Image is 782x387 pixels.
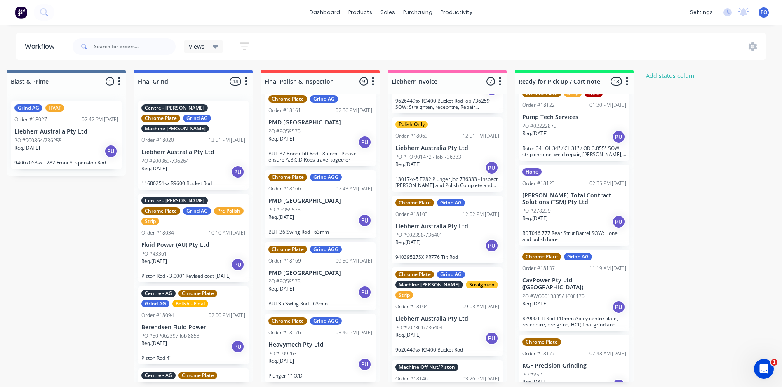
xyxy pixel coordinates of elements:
div: Order #18146 [395,375,428,382]
div: Chrome Plate [522,338,561,346]
div: 09:03 AM [DATE] [463,303,499,310]
div: Polish Only [395,121,428,128]
div: 03:46 PM [DATE] [336,329,372,336]
div: PU [612,300,625,314]
div: Grind AG [437,271,465,278]
p: Liebherr Australia Pty Ltd [395,315,499,322]
p: KGF Precision Grinding [522,362,626,369]
p: Req. [DATE] [395,239,421,246]
p: Req. [DATE] [395,161,421,168]
div: Grind AG [183,207,211,215]
div: Grind AGHVAFOrder #1802702:42 PM [DATE]Liebherr Australia Pty LtdPO #900864/736255Req.[DATE]PU940... [11,101,122,169]
div: products [344,6,376,19]
p: PO #50P062397 Job 8853 [141,332,200,340]
div: Grind AG [437,199,465,206]
p: Liebherr Australia Pty Ltd [395,145,499,152]
div: Grind AGG [310,174,342,181]
img: Factory [15,6,27,19]
div: PU [612,130,625,143]
div: Centre - AG [141,372,176,379]
div: PU [231,258,244,271]
div: Chrome PlateStripWeldOrder #1812201:30 PM [DATE]Pump Tech ServicesPO #02222875Req.[DATE]PURotor 3... [519,87,629,161]
p: 94067053sx T282 Front Suspension Rod [14,159,118,166]
div: 01:30 PM [DATE] [589,101,626,109]
p: Liebherr Australia Pty Ltd [14,128,118,135]
div: PU [358,358,371,371]
div: Chrome PlateGrind AGGOrder #1816607:43 AM [DATE]PMD [GEOGRAPHIC_DATA]PO #PO59575Req.[DATE]PUBUT 3... [265,170,376,238]
p: PO #02222875 [522,122,557,130]
p: 9626449sx R9400 Bucket Rod [395,347,499,353]
div: Chrome PlateGrind AGOrder #1816102:36 PM [DATE]PMD [GEOGRAPHIC_DATA]PO #PO59570Req.[DATE]PUBUT 32... [265,92,376,166]
p: 94039527SX PR776 Tilt Rod [395,254,499,260]
div: PU [231,165,244,178]
div: Strip [141,218,159,225]
p: CavPower Pty Ltd ([GEOGRAPHIC_DATA]) [522,277,626,291]
p: BUT 36 Swing Rod - 63mm [268,229,372,235]
p: 9626449sx R9400 Bucket Rod Job 736259 - SOW: Straighten, recebntre, Repair Taper/Seal, Pregrind, ... [395,98,499,110]
p: PO #109263 [268,350,297,357]
p: PO #WO0013835/HC08170 [522,293,585,300]
p: Req. [DATE] [522,378,548,386]
p: Req. [DATE] [268,285,294,293]
div: 12:51 PM [DATE] [463,132,499,140]
div: PU [358,286,371,299]
div: Chrome PlateGrind AGGOrder #1817603:46 PM [DATE]Heavymech Pty LtdPO #109263Req.[DATE]PUPlunger 1"... [265,314,376,382]
div: Chrome PlateGrind AGMachine [PERSON_NAME]StraightenStripOrder #1810409:03 AM [DATE]Liebherr Austr... [392,267,503,356]
div: Chrome Plate [141,207,180,215]
p: R2900 Lift Rod 110mm Apply centre plate, recebntre, pre grind, HCP, final grind and polish [522,315,626,328]
div: Centre - AGChrome PlateGrind AGPolish - FinalOrder #1809402:00 PM [DATE]Berendsen Fluid PowerPO #... [138,286,249,365]
div: Order #18169 [268,257,301,265]
div: PU [485,239,498,252]
p: PMD [GEOGRAPHIC_DATA] [268,197,372,204]
div: Order #18104 [395,303,428,310]
div: PU [358,214,371,227]
span: Views [189,42,204,51]
div: purchasing [399,6,437,19]
p: PO #278239 [522,207,551,215]
div: Machine Off Nut/Piston [395,364,458,371]
div: Centre - [PERSON_NAME] [141,197,208,204]
p: Berendsen Fluid Power [141,324,245,331]
div: HoneOrder #1812302:35 PM [DATE][PERSON_NAME] Total Contract Solutions (TSM) Pty LtdPO #278239Req.... [519,165,629,246]
div: Hone [522,168,542,176]
div: Grind AGG [310,246,342,253]
div: Chrome Plate [522,253,561,260]
div: Order #18103 [395,211,428,218]
div: Chrome Plate [268,95,307,103]
p: Pump Tech Services [522,114,626,121]
div: Order #18137 [522,265,555,272]
p: PO #900863/736264 [141,157,189,165]
button: Add status column [642,70,702,81]
div: Chrome PlateGrind AGGOrder #1816909:50 AM [DATE]PMD [GEOGRAPHIC_DATA]PO #PO59578Req.[DATE]PUBUT35... [265,242,376,310]
div: PU [358,136,371,149]
div: Chrome Plate [395,199,434,206]
div: Grind AG [14,104,42,112]
div: Order #18177 [522,350,555,357]
p: 13017-x-5 T282 Plunger Job 736333 - Inspect, [PERSON_NAME] and Polish Complete and ready for return [395,176,499,188]
p: Req. [DATE] [522,130,548,137]
div: 02:35 PM [DATE] [589,180,626,187]
div: Polish - Final [172,300,208,307]
div: 12:02 PM [DATE] [463,211,499,218]
p: Req. [DATE] [395,331,421,339]
p: PO #902361/736404 [395,324,443,331]
p: PMD [GEOGRAPHIC_DATA] [268,119,372,126]
div: Chrome Plate [141,115,180,122]
div: 09:50 AM [DATE] [336,257,372,265]
div: Polish OnlyOrder #1806312:51 PM [DATE]Liebherr Australia Pty LtdPO #PO 901472 / Job 736333Req.[DA... [392,117,503,192]
div: Chrome Plate [395,271,434,278]
div: Chrome Plate [268,246,307,253]
p: Req. [DATE] [14,144,40,152]
div: Centre - [PERSON_NAME]Chrome PlateGrind AGMachine [PERSON_NAME]Order #1802012:51 PM [DATE]Liebher... [138,101,249,190]
p: Req. [DATE] [522,215,548,222]
div: Order #18166 [268,185,301,192]
div: Chrome PlateGrind AGOrder #1810312:02 PM [DATE]Liebherr Australia Pty LtdPO #902358/736401Req.[DA... [392,196,503,264]
div: Chrome Plate [268,317,307,325]
p: PO #900864/736255 [14,137,62,144]
p: [PERSON_NAME] Total Contract Solutions (TSM) Pty Ltd [522,192,626,206]
div: Order #18094 [141,312,174,319]
div: HVAF [45,104,64,112]
div: Order #18034 [141,229,174,237]
a: dashboard [305,6,344,19]
p: Req. [DATE] [141,165,167,172]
